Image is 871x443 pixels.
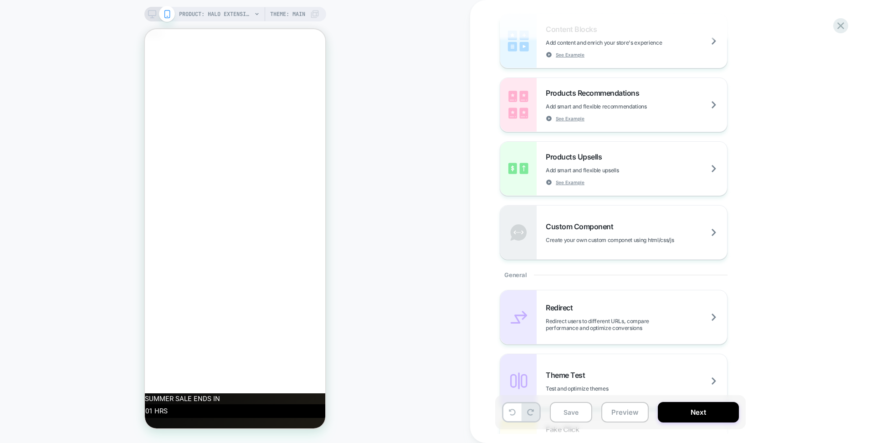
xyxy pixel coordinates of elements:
[546,88,644,98] span: Products Recommendations
[546,318,727,331] span: Redirect users to different URLs, compare performance and optimize conversions
[550,402,592,422] button: Save
[546,25,601,34] span: Content Blocks
[556,115,584,122] span: See Example
[546,371,589,380] span: Theme Test
[546,303,577,312] span: Redirect
[556,52,584,58] span: See Example
[546,237,719,243] span: Create your own custom componet using html/css/js
[0,378,8,386] span: 01
[546,39,707,46] span: Add content and enrich your store's experience
[601,402,649,422] button: Preview
[556,179,584,185] span: See Example
[658,402,739,422] button: Next
[546,222,618,231] span: Custom Component
[179,7,252,21] span: PRODUCT: Halo Extension Set
[270,7,305,21] span: Theme: MAIN
[10,378,23,386] span: HRS
[500,260,728,290] div: General
[546,167,664,174] span: Add smart and flexible upsells
[546,152,606,161] span: Products Upsells
[546,385,654,392] span: Test and optimize themes
[546,103,692,110] span: Add smart and flexible recommendations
